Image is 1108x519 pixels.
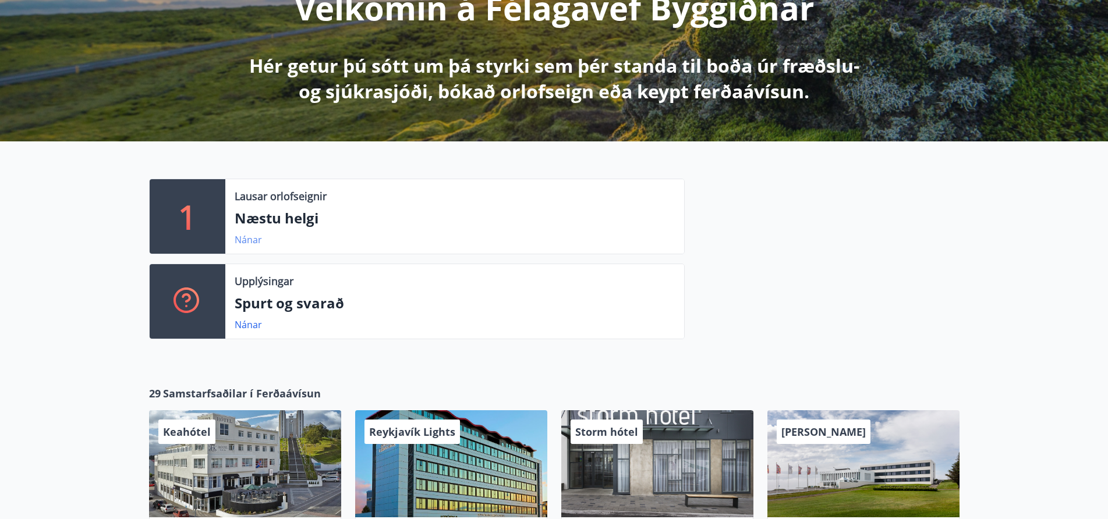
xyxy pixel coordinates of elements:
p: 1 [178,194,197,239]
span: 29 [149,386,161,401]
a: Nánar [235,318,262,331]
p: Upplýsingar [235,273,293,289]
p: Spurt og svarað [235,293,675,313]
a: Nánar [235,233,262,246]
p: Næstu helgi [235,208,675,228]
span: Samstarfsaðilar í Ferðaávísun [163,386,321,401]
span: Reykjavík Lights [369,425,455,439]
span: Storm hótel [575,425,638,439]
span: [PERSON_NAME] [781,425,866,439]
span: Keahótel [163,425,211,439]
p: Lausar orlofseignir [235,189,327,204]
p: Hér getur þú sótt um þá styrki sem þér standa til boða úr fræðslu- og sjúkrasjóði, bókað orlofsei... [247,53,862,104]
